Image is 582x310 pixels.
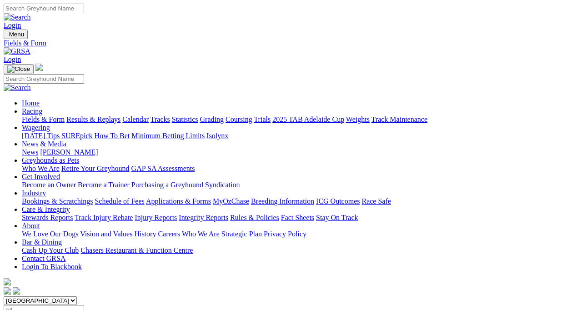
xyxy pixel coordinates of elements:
[134,230,156,238] a: History
[146,197,211,205] a: Applications & Forms
[22,148,38,156] a: News
[22,132,578,140] div: Wagering
[22,115,578,124] div: Racing
[22,230,578,238] div: About
[361,197,391,205] a: Race Safe
[316,214,358,221] a: Stay On Track
[22,148,578,156] div: News & Media
[40,148,98,156] a: [PERSON_NAME]
[66,115,120,123] a: Results & Replays
[9,31,24,38] span: Menu
[22,165,578,173] div: Greyhounds as Pets
[22,173,60,180] a: Get Involved
[179,214,228,221] a: Integrity Reports
[22,205,70,213] a: Care & Integrity
[230,214,279,221] a: Rules & Policies
[75,214,133,221] a: Track Injury Rebate
[226,115,252,123] a: Coursing
[122,115,149,123] a: Calendar
[131,181,203,189] a: Purchasing a Greyhound
[131,165,195,172] a: GAP SA Assessments
[221,230,262,238] a: Strategic Plan
[254,115,271,123] a: Trials
[4,13,31,21] img: Search
[4,64,34,74] button: Toggle navigation
[213,197,249,205] a: MyOzChase
[22,238,62,246] a: Bar & Dining
[22,107,42,115] a: Racing
[131,132,205,140] a: Minimum Betting Limits
[316,197,360,205] a: ICG Outcomes
[22,246,578,255] div: Bar & Dining
[135,214,177,221] a: Injury Reports
[4,4,84,13] input: Search
[22,181,578,189] div: Get Involved
[281,214,314,221] a: Fact Sheets
[158,230,180,238] a: Careers
[4,55,21,63] a: Login
[205,181,240,189] a: Syndication
[22,156,79,164] a: Greyhounds as Pets
[4,287,11,295] img: facebook.svg
[4,84,31,92] img: Search
[80,230,132,238] a: Vision and Values
[22,197,93,205] a: Bookings & Scratchings
[22,140,66,148] a: News & Media
[22,197,578,205] div: Industry
[4,47,30,55] img: GRSA
[4,21,21,29] a: Login
[4,74,84,84] input: Search
[22,263,82,270] a: Login To Blackbook
[22,222,40,230] a: About
[200,115,224,123] a: Grading
[61,132,92,140] a: SUREpick
[264,230,306,238] a: Privacy Policy
[22,246,79,254] a: Cash Up Your Club
[78,181,130,189] a: Become a Trainer
[4,39,578,47] a: Fields & Form
[22,165,60,172] a: Who We Are
[22,214,578,222] div: Care & Integrity
[182,230,220,238] a: Who We Are
[4,30,28,39] button: Toggle navigation
[22,181,76,189] a: Become an Owner
[22,230,78,238] a: We Love Our Dogs
[22,124,50,131] a: Wagering
[22,132,60,140] a: [DATE] Tips
[22,115,65,123] a: Fields & Form
[22,214,73,221] a: Stewards Reports
[7,65,30,73] img: Close
[61,165,130,172] a: Retire Your Greyhound
[4,278,11,285] img: logo-grsa-white.png
[80,246,193,254] a: Chasers Restaurant & Function Centre
[22,99,40,107] a: Home
[371,115,427,123] a: Track Maintenance
[251,197,314,205] a: Breeding Information
[346,115,370,123] a: Weights
[172,115,198,123] a: Statistics
[151,115,170,123] a: Tracks
[35,64,43,71] img: logo-grsa-white.png
[13,287,20,295] img: twitter.svg
[22,189,46,197] a: Industry
[206,132,228,140] a: Isolynx
[95,197,144,205] a: Schedule of Fees
[272,115,344,123] a: 2025 TAB Adelaide Cup
[95,132,130,140] a: How To Bet
[22,255,65,262] a: Contact GRSA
